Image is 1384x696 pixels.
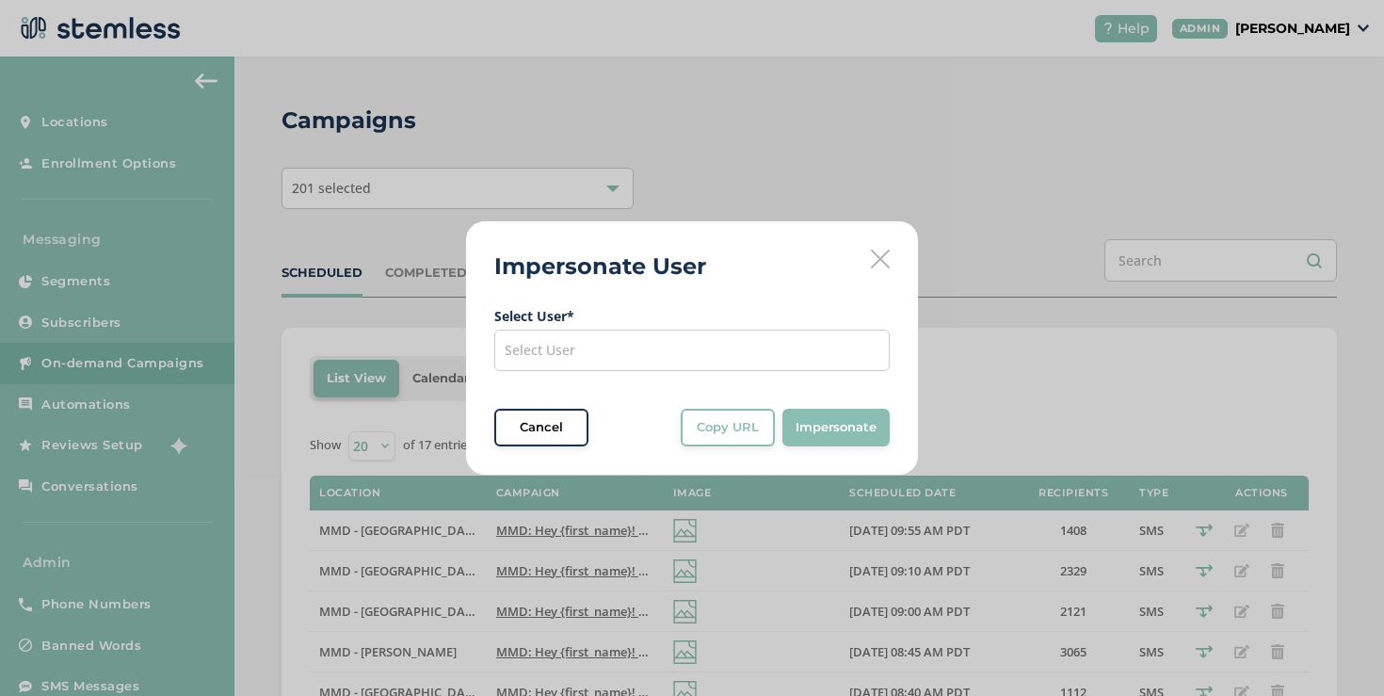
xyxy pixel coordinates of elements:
span: Impersonate [796,418,877,437]
button: Impersonate [782,409,890,446]
button: Cancel [494,409,588,446]
button: Copy URL [681,409,775,446]
iframe: Chat Widget [1290,606,1384,696]
span: Copy URL [697,418,759,437]
label: Select User [494,306,890,326]
span: Cancel [520,418,563,437]
span: Select User [505,341,575,359]
h2: Impersonate User [494,250,706,283]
